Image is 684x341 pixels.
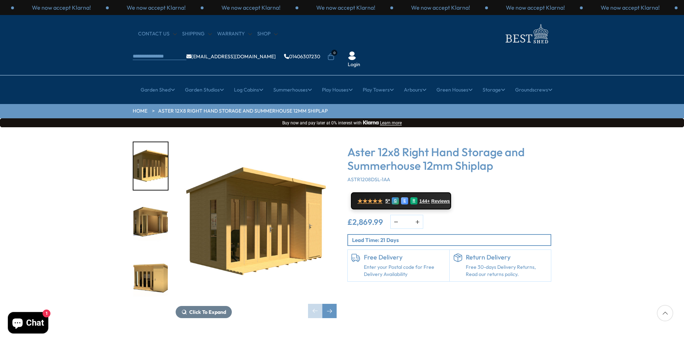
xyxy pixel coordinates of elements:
[133,253,168,302] div: 3 / 15
[348,51,356,60] img: User Icon
[308,304,322,318] div: Previous slide
[176,142,337,318] div: 1 / 15
[257,30,278,38] a: Shop
[217,30,252,38] a: Warranty
[189,309,226,315] span: Click To Expand
[347,145,551,173] h3: Aster 12x8 Right Hand Storage and Summerhouse 12mm Shiplap
[411,4,470,11] p: We now accept Klarna!
[364,264,446,278] a: Enter your Postal code for Free Delivery Availability
[127,4,186,11] p: We now accept Klarna!
[583,4,678,11] div: 3 / 3
[322,81,353,99] a: Play Houses
[431,198,450,204] span: Reviews
[488,4,583,11] div: 2 / 3
[204,4,298,11] div: 2 / 3
[133,108,147,115] a: HOME
[404,81,426,99] a: Arbours
[141,81,175,99] a: Garden Shed
[138,30,177,38] a: CONTACT US
[186,54,276,59] a: [EMAIL_ADDRESS][DOMAIN_NAME]
[273,81,312,99] a: Summerhouses
[483,81,505,99] a: Storage
[322,304,337,318] div: Next slide
[506,4,565,11] p: We now accept Klarna!
[347,176,390,183] span: ASTR1208DSL-1AA
[221,4,280,11] p: We now accept Klarna!
[363,81,394,99] a: Play Towers
[298,4,393,11] div: 3 / 3
[348,61,360,68] a: Login
[234,81,263,99] a: Log Cabins
[392,197,399,204] div: G
[466,253,548,261] h6: Return Delivery
[6,312,50,335] inbox-online-store-chat: Shopify online store chat
[133,198,168,247] div: 2 / 15
[176,142,337,302] img: Aster 12x8 Right Hand Storage and Summerhouse 12mm Shiplap
[133,254,168,302] img: 12x8ASTER2020render3_200x200.jpg
[331,50,337,56] span: 0
[176,306,232,318] button: Click To Expand
[133,198,168,246] img: 12x8ASTER2020render6_200x200.jpg
[133,142,168,191] div: 1 / 15
[393,4,488,11] div: 1 / 3
[351,192,451,209] a: ★★★★★ 5* G E R 144+ Reviews
[419,198,430,204] span: 144+
[466,264,548,278] p: Free 30-days Delivery Returns, Read our returns policy.
[601,4,660,11] p: We now accept Klarna!
[436,81,473,99] a: Green Houses
[357,198,382,204] span: ★★★★★
[284,54,320,59] a: 01406307230
[32,4,91,11] p: We now accept Klarna!
[410,197,417,204] div: R
[316,4,375,11] p: We now accept Klarna!
[501,22,551,45] img: logo
[158,108,328,115] a: Aster 12x8 Right Hand Storage and Summerhouse 12mm Shiplap
[327,53,334,60] a: 0
[109,4,204,11] div: 1 / 3
[401,197,408,204] div: E
[515,81,552,99] a: Groundscrews
[352,236,551,244] p: Lead Time: 21 Days
[14,4,109,11] div: 3 / 3
[347,218,383,226] ins: £2,869.99
[364,253,446,261] h6: Free Delivery
[185,81,224,99] a: Garden Studios
[133,142,168,190] img: 12x8ASTER2020render1_200x200.jpg
[182,30,212,38] a: Shipping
